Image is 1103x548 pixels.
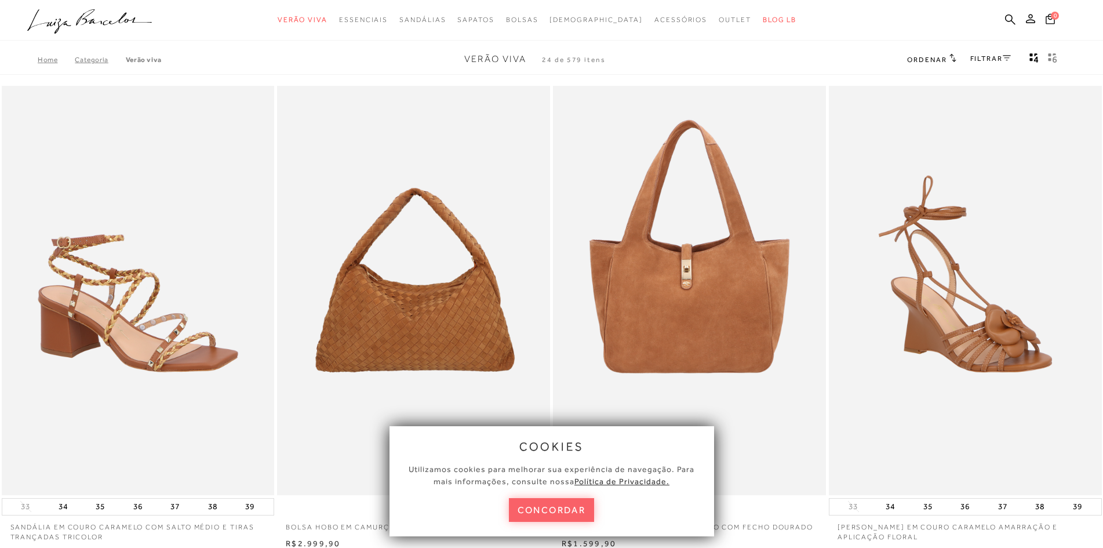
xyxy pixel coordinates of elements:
[1032,499,1048,515] button: 38
[457,9,494,31] a: noSubCategoriesText
[2,516,275,542] a: SANDÁLIA EM COURO CARAMELO COM SALTO MÉDIO E TIRAS TRANÇADAS TRICOLOR
[1069,499,1086,515] button: 39
[278,9,327,31] a: noSubCategoriesText
[205,499,221,515] button: 38
[554,88,825,493] img: BOLSA MÉDIA EM CAMURÇA CARAMELO COM FECHO DOURADO
[55,499,71,515] button: 34
[464,54,526,64] span: Verão Viva
[92,499,108,515] button: 35
[242,499,258,515] button: 39
[519,440,584,453] span: cookies
[3,88,274,493] img: SANDÁLIA EM COURO CARAMELO COM SALTO MÉDIO E TIRAS TRANÇADAS TRICOLOR
[1051,12,1059,20] span: 0
[549,9,643,31] a: noSubCategoriesText
[409,464,694,486] span: Utilizamos cookies para melhorar sua experiência de navegação. Para mais informações, consulte nossa
[278,16,327,24] span: Verão Viva
[830,88,1101,493] a: SANDÁLIA ANABELA EM COURO CARAMELO AMARRAÇÃO E APLICAÇÃO FLORAL SANDÁLIA ANABELA EM COURO CARAMEL...
[277,516,550,532] a: BOLSA HOBO EM CAMURÇA TRESSÊ CARAMELO GRANDE
[399,9,446,31] a: noSubCategoriesText
[970,55,1011,63] a: FILTRAR
[719,9,751,31] a: noSubCategoriesText
[506,9,538,31] a: noSubCategoriesText
[75,56,125,64] a: Categoria
[286,539,340,548] span: R$2.999,90
[719,16,751,24] span: Outlet
[763,9,796,31] a: BLOG LB
[509,498,595,522] button: concordar
[907,56,947,64] span: Ordenar
[920,499,936,515] button: 35
[1044,52,1061,67] button: gridText6Desc
[882,499,898,515] button: 34
[130,499,146,515] button: 36
[126,56,162,64] a: Verão Viva
[995,499,1011,515] button: 37
[1042,13,1058,28] button: 0
[38,56,75,64] a: Home
[506,16,538,24] span: Bolsas
[339,9,388,31] a: noSubCategoriesText
[1026,52,1042,67] button: Mostrar 4 produtos por linha
[830,88,1101,493] img: SANDÁLIA ANABELA EM COURO CARAMELO AMARRAÇÃO E APLICAÇÃO FLORAL
[3,88,274,493] a: SANDÁLIA EM COURO CARAMELO COM SALTO MÉDIO E TIRAS TRANÇADAS TRICOLOR SANDÁLIA EM COURO CARAMELO ...
[957,499,973,515] button: 36
[399,16,446,24] span: Sandálias
[554,88,825,493] a: BOLSA MÉDIA EM CAMURÇA CARAMELO COM FECHO DOURADO BOLSA MÉDIA EM CAMURÇA CARAMELO COM FECHO DOURADO
[829,516,1102,542] a: [PERSON_NAME] EM COURO CARAMELO AMARRAÇÃO E APLICAÇÃO FLORAL
[845,501,861,512] button: 33
[278,88,549,493] a: BOLSA HOBO EM CAMURÇA TRESSÊ CARAMELO GRANDE BOLSA HOBO EM CAMURÇA TRESSÊ CARAMELO GRANDE
[542,56,606,64] span: 24 de 579 itens
[339,16,388,24] span: Essenciais
[654,16,707,24] span: Acessórios
[549,16,643,24] span: [DEMOGRAPHIC_DATA]
[17,501,34,512] button: 33
[574,477,669,486] a: Política de Privacidade.
[654,9,707,31] a: noSubCategoriesText
[278,88,549,493] img: BOLSA HOBO EM CAMURÇA TRESSÊ CARAMELO GRANDE
[763,16,796,24] span: BLOG LB
[167,499,183,515] button: 37
[457,16,494,24] span: Sapatos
